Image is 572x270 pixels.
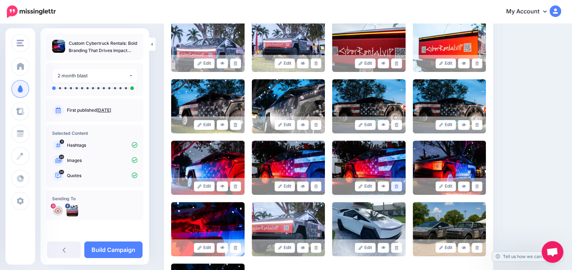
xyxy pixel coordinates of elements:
[58,72,129,80] div: 2 month blast
[67,157,137,164] p: Images
[171,18,245,72] img: 5TRTPGUFQ3M126B9QGTA2AXQCNRYPV73_large.jpg
[436,59,456,68] a: Edit
[52,69,137,83] button: 2 month blast
[67,205,78,217] img: 506287038_122141302724600104_3185706033012920746_n-bsa154874.jpg
[275,120,295,130] a: Edit
[275,59,295,68] a: Edit
[436,243,456,253] a: Edit
[332,18,406,72] img: JKXVE0VG12D4U37XC54SOJBG83HSJ1EW_large.jpg
[413,141,486,195] img: 7SNOR3ZSLCJ9PGP2KHL1AYH0TLK8H6ZB_large.jpg
[171,79,245,133] img: WMFR7Q9ZEVT5YQ101T46AVBVYQAB1M9W_large.jpg
[252,18,325,72] img: T4DBZJN029UYM78T6HRU952US8HHJY16_large.jpg
[332,141,406,195] img: 1ZMSZA2GAJEWGUQXS8EBJX54OF3K5Q98_large.jpg
[542,241,563,263] div: Open chat
[171,202,245,256] img: c12d86e3b08cff502d5707e68cf298ea_large.jpg
[52,205,64,217] img: 465821685_1092564768947287_9021829566975505707_n-bsa154873.jpg
[52,130,137,136] h4: Selected Content
[52,40,65,53] img: 5566f442d28a1652bbad896f48e0d7e4_thumb.jpg
[275,243,295,253] a: Edit
[97,107,111,113] a: [DATE]
[413,79,486,133] img: ONQ61JFXKCHVNT340OBOOLEDY6XLFFCG_large.jpg
[252,141,325,195] img: LIGSINIQP4VVJRUEYFJ2RI2O31UR9MG7_large.jpg
[69,40,137,54] p: Custom Cybertruck Rentals: Bold Branding That Drives Impact Across [GEOGRAPHIC_DATA][US_STATE]
[252,202,325,256] img: d771dc650cc3b2dd73b0e85119a05bef_large.jpg
[355,59,376,68] a: Edit
[67,172,137,179] p: Quotes
[171,141,245,195] img: CGYUK031L7RGN8AAOY1NZ8DRVXUU63RK_large.jpg
[194,181,215,191] a: Edit
[413,202,486,256] img: b5152900b66eea40181854de4f18ea59_large.jpg
[67,107,137,113] p: First published
[59,155,64,159] span: 26
[60,140,64,144] span: 9
[355,120,376,130] a: Edit
[332,202,406,256] img: ccf04b78ca8ab673bfadf4d527fe64ee_large.jpg
[194,59,215,68] a: Edit
[355,243,376,253] a: Edit
[275,181,295,191] a: Edit
[252,79,325,133] img: DW997UXV38M1RSGKTBFMTTPFIZS3LI5V_large.jpg
[59,170,64,174] span: 30
[7,5,56,18] img: Missinglettr
[355,181,376,191] a: Edit
[436,120,456,130] a: Edit
[436,181,456,191] a: Edit
[413,18,486,72] img: M3P5YAC03RHRS143SKTCUHBI0AW50X2D_large.jpg
[194,120,215,130] a: Edit
[194,243,215,253] a: Edit
[492,252,563,261] a: Tell us how we can improve
[67,142,137,149] p: Hashtags
[52,196,137,201] h4: Sending To
[332,79,406,133] img: CKKZYHIAT0JR1DR36XA0U3C2UA8MXGMW_large.jpg
[17,40,24,46] img: menu.png
[499,3,561,21] a: My Account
